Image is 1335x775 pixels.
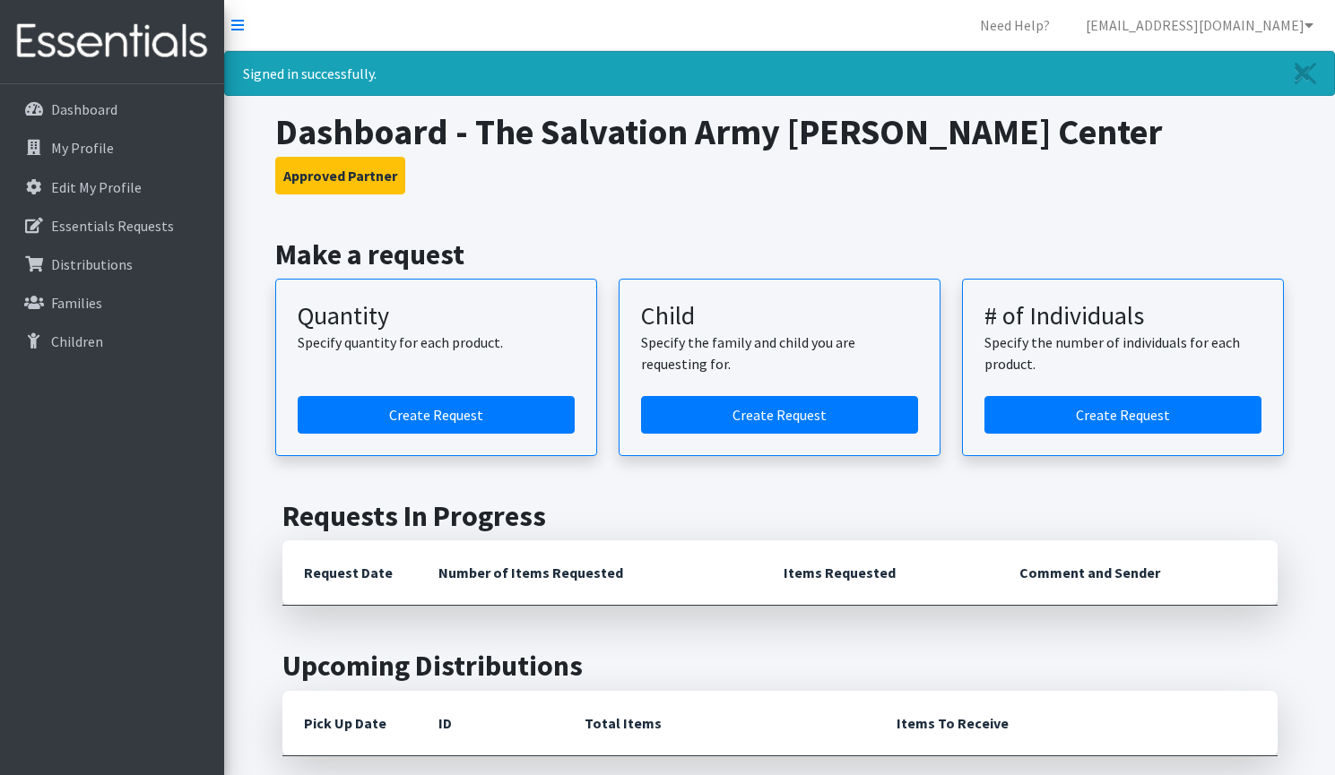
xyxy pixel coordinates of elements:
a: Create a request for a child or family [641,396,918,434]
p: My Profile [51,139,114,157]
p: Dashboard [51,100,117,118]
a: Create a request by quantity [298,396,575,434]
h3: # of Individuals [984,301,1261,332]
a: My Profile [7,130,217,166]
a: Essentials Requests [7,208,217,244]
p: Families [51,294,102,312]
a: Children [7,323,217,359]
h2: Upcoming Distributions [282,649,1278,683]
th: Total Items [563,691,875,756]
a: Create a request by number of individuals [984,396,1261,434]
th: Pick Up Date [282,691,417,756]
p: Distributions [51,255,133,273]
p: Children [51,332,103,350]
h1: Dashboard - The Salvation Army [PERSON_NAME] Center [275,110,1284,153]
p: Edit My Profile [51,178,142,196]
a: Edit My Profile [7,169,217,205]
img: HumanEssentials [7,12,217,72]
a: [EMAIL_ADDRESS][DOMAIN_NAME] [1071,7,1328,43]
button: Approved Partner [275,157,405,194]
a: Distributions [7,246,217,282]
a: Need Help? [966,7,1064,43]
th: Request Date [282,540,417,606]
h2: Make a request [275,237,1284,271]
h3: Child [641,301,918,332]
th: Items Requested [762,540,998,606]
h3: Quantity [298,301,575,332]
p: Specify the number of individuals for each product. [984,332,1261,375]
p: Essentials Requests [51,217,174,235]
a: Families [7,285,217,321]
a: Dashboard [7,91,217,127]
th: Items To Receive [875,691,1278,756]
h2: Requests In Progress [282,499,1278,533]
div: Signed in successfully. [224,51,1335,96]
th: Comment and Sender [998,540,1277,606]
p: Specify the family and child you are requesting for. [641,332,918,375]
p: Specify quantity for each product. [298,332,575,353]
th: Number of Items Requested [417,540,763,606]
a: Close [1277,52,1334,95]
th: ID [417,691,563,756]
